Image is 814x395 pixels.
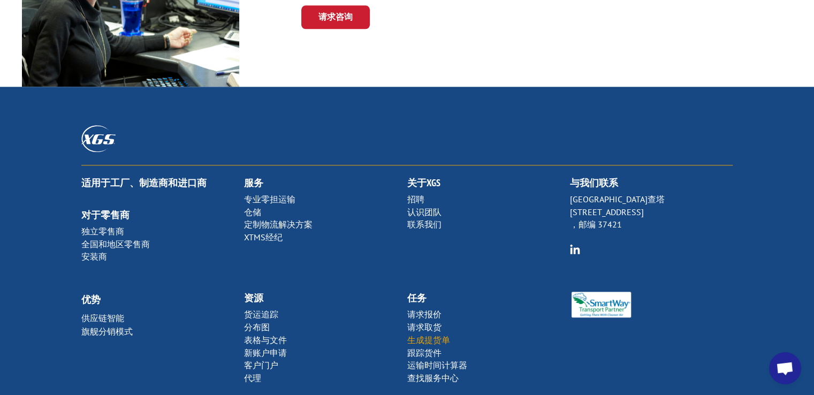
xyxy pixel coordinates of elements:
[407,347,441,358] a: 跟踪货件
[244,232,283,242] a: XTMS经纪
[244,347,287,358] a: 新账户申请
[318,11,353,22] font: 请求咨询
[570,177,618,189] font: 与我们联系
[244,335,287,345] a: 表格与文件
[301,5,370,28] a: 请求咨询
[244,373,261,383] a: 代理
[81,125,116,151] img: XGS_Logos_ALL_2024_All_White
[81,326,133,337] a: 旗舰分销模式
[407,194,424,204] a: 招聘
[244,292,263,304] a: 资源
[244,207,261,217] a: 仓储
[407,207,441,217] a: 认识团队
[570,244,580,254] img: 第 6 组
[81,239,150,249] a: 全国和地区零售商
[244,322,270,332] a: 分布图
[244,219,313,230] a: 定制物流解决方案
[769,352,801,384] a: Open chat
[407,373,458,383] a: 查找服务中心
[81,251,107,262] a: 安装商
[81,177,207,189] a: 适用于工厂、制造商和进口商
[570,194,665,217] font: [GEOGRAPHIC_DATA]查塔[STREET_ADDRESS]
[407,219,441,230] a: 联系我们
[81,226,124,237] a: 独立零售商
[244,309,278,320] a: 货运追踪
[407,292,426,304] font: 任务
[244,360,278,370] a: 客户门户
[407,309,441,320] a: 请求报价
[244,177,263,189] a: 服务
[570,219,622,230] font: ，邮编 37421
[407,322,441,332] a: 请求取货
[244,194,295,204] a: 专业零担运输
[81,293,101,306] a: 优势
[407,360,467,370] a: 运输时间计算器
[407,335,450,345] a: 生成提货单
[407,177,440,189] a: 关于XGS
[570,292,633,317] img: Smartway_Logo
[81,209,130,221] a: 对于零售商
[81,313,124,323] a: 供应链智能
